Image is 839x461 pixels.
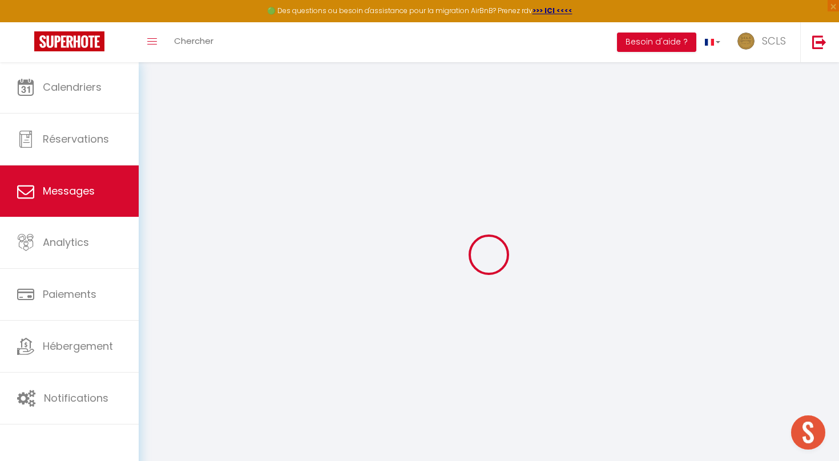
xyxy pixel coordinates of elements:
span: Messages [43,184,95,198]
span: Chercher [174,35,213,47]
a: >>> ICI <<<< [533,6,572,15]
div: Ouvrir le chat [791,415,825,450]
button: Besoin d'aide ? [617,33,696,52]
span: Analytics [43,235,89,249]
span: Paiements [43,287,96,301]
img: ... [737,33,755,50]
span: Calendriers [43,80,102,94]
span: Notifications [44,391,108,405]
span: SCLS [762,34,786,48]
a: Chercher [166,22,222,62]
img: logout [812,35,826,49]
img: Super Booking [34,31,104,51]
a: ... SCLS [729,22,800,62]
span: Hébergement [43,339,113,353]
span: Réservations [43,132,109,146]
